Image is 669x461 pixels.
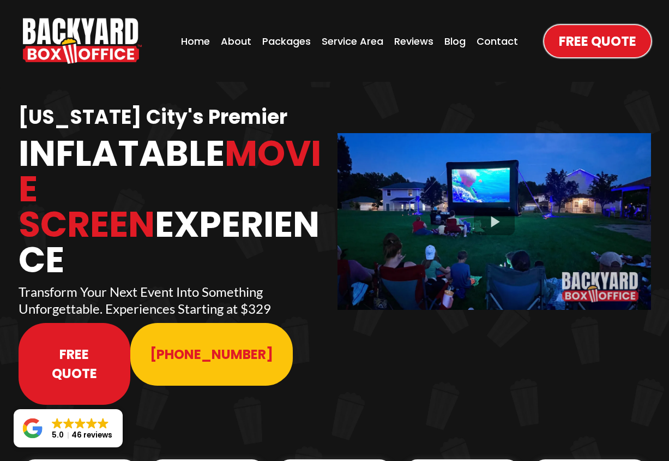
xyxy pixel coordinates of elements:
[218,31,255,52] a: About
[23,18,142,64] a: https://www.backyardboxoffice.com
[473,31,521,52] a: Contact
[19,105,332,130] h1: [US_STATE] City's Premier
[14,409,123,447] a: Close GoogleGoogleGoogleGoogleGoogle 5.046 reviews
[23,18,142,64] img: Backyard Box Office
[19,323,131,405] a: Free Quote
[178,31,213,52] a: Home
[19,136,332,278] h1: Inflatable Experience
[150,345,273,364] span: [PHONE_NUMBER]
[544,25,651,57] a: Free Quote
[19,129,321,249] span: Movie Screen
[19,283,332,317] p: Transform Your Next Event Into Something Unforgettable. Experiences Starting at $329
[391,31,437,52] a: Reviews
[38,345,111,383] span: Free Quote
[259,31,314,52] a: Packages
[441,31,469,52] a: Blog
[318,31,387,52] a: Service Area
[130,323,293,386] a: 913-214-1202
[559,32,636,51] span: Free Quote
